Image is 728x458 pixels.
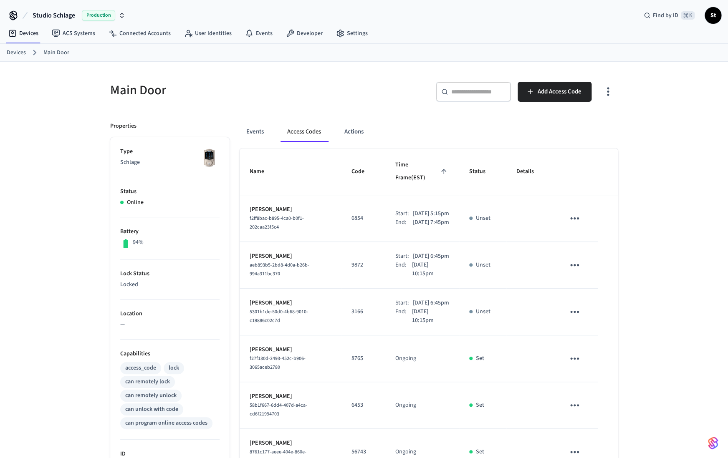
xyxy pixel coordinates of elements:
span: Status [469,165,496,178]
p: Set [476,401,484,410]
p: 6453 [351,401,375,410]
p: Battery [120,227,220,236]
div: can remotely lock [125,377,170,386]
h5: Main Door [110,82,359,99]
div: Start: [395,252,412,261]
div: can remotely unlock [125,391,177,400]
a: User Identities [177,26,238,41]
div: lock [169,364,179,372]
span: Code [351,165,375,178]
p: [PERSON_NAME] [250,299,331,307]
p: Unset [476,214,490,223]
p: [DATE] 6:45pm [412,252,449,261]
a: Developer [279,26,329,41]
button: St [705,7,721,24]
span: f2ff8bac-b895-4ca0-b0f1-202caa23f5c4 [250,215,304,231]
p: [PERSON_NAME] [250,345,331,354]
span: ⌘ K [681,11,695,20]
a: Devices [7,48,26,57]
p: Status [120,187,220,196]
p: [DATE] 10:15pm [412,261,449,278]
p: Set [476,448,484,456]
span: Time Frame(EST) [395,159,449,185]
div: Find by ID⌘ K [637,8,701,23]
span: Name [250,165,275,178]
span: Add Access Code [538,86,581,97]
img: Schlage Sense Smart Deadbolt with Camelot Trim, Front [199,147,220,168]
p: 9872 [351,261,375,269]
p: [PERSON_NAME] [250,392,331,401]
span: St [705,8,720,23]
p: Lock Status [120,269,220,278]
p: Unset [476,307,490,316]
span: Details [516,165,545,178]
td: Ongoing [385,335,459,382]
span: 58b1f667-6dd4-407d-a4ca-cd6f21994703 [250,402,307,418]
div: ant example [240,122,618,142]
p: Set [476,354,484,363]
p: 6854 [351,214,375,223]
a: ACS Systems [45,26,102,41]
div: End: [395,261,412,278]
p: [PERSON_NAME] [250,205,331,214]
p: 56743 [351,448,375,456]
button: Events [240,122,270,142]
button: Add Access Code [518,82,591,102]
td: Ongoing [385,382,459,429]
p: Locked [120,280,220,289]
div: End: [395,307,412,325]
button: Access Codes [281,122,328,142]
div: can unlock with code [125,405,178,414]
p: 3166 [351,307,375,316]
a: Devices [2,26,45,41]
p: [DATE] 7:45pm [412,218,449,227]
a: Settings [329,26,374,41]
p: [PERSON_NAME] [250,439,331,448]
span: Find by ID [653,11,678,20]
div: End: [395,218,412,227]
div: access_code [125,364,156,372]
p: [DATE] 6:45pm [412,299,449,307]
p: 94% [133,238,144,247]
p: Properties [110,122,136,131]
span: aeb893b5-2bd8-4d0a-b26b-994a311bc370 [250,262,309,277]
a: Connected Accounts [102,26,177,41]
div: Start: [395,209,412,218]
p: [DATE] 5:15pm [412,209,449,218]
div: can program online access codes [125,419,207,428]
img: SeamLogoGradient.69752ec5.svg [708,436,718,450]
p: 8765 [351,354,375,363]
p: Unset [476,261,490,269]
p: Location [120,310,220,318]
span: Production [82,10,115,21]
a: Events [238,26,279,41]
span: Studio Schlage [33,10,75,20]
span: f27f130d-2493-452c-b906-3065aceb2780 [250,355,306,371]
p: [PERSON_NAME] [250,252,331,261]
p: Schlage [120,158,220,167]
p: Capabilities [120,350,220,358]
p: Type [120,147,220,156]
a: Main Door [43,48,69,57]
div: Start: [395,299,412,307]
p: [DATE] 10:15pm [412,307,449,325]
span: 5301b1de-50d0-4b68-9010-c19886c02c7d [250,308,308,324]
p: — [120,320,220,329]
button: Actions [338,122,370,142]
p: Online [127,198,144,207]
